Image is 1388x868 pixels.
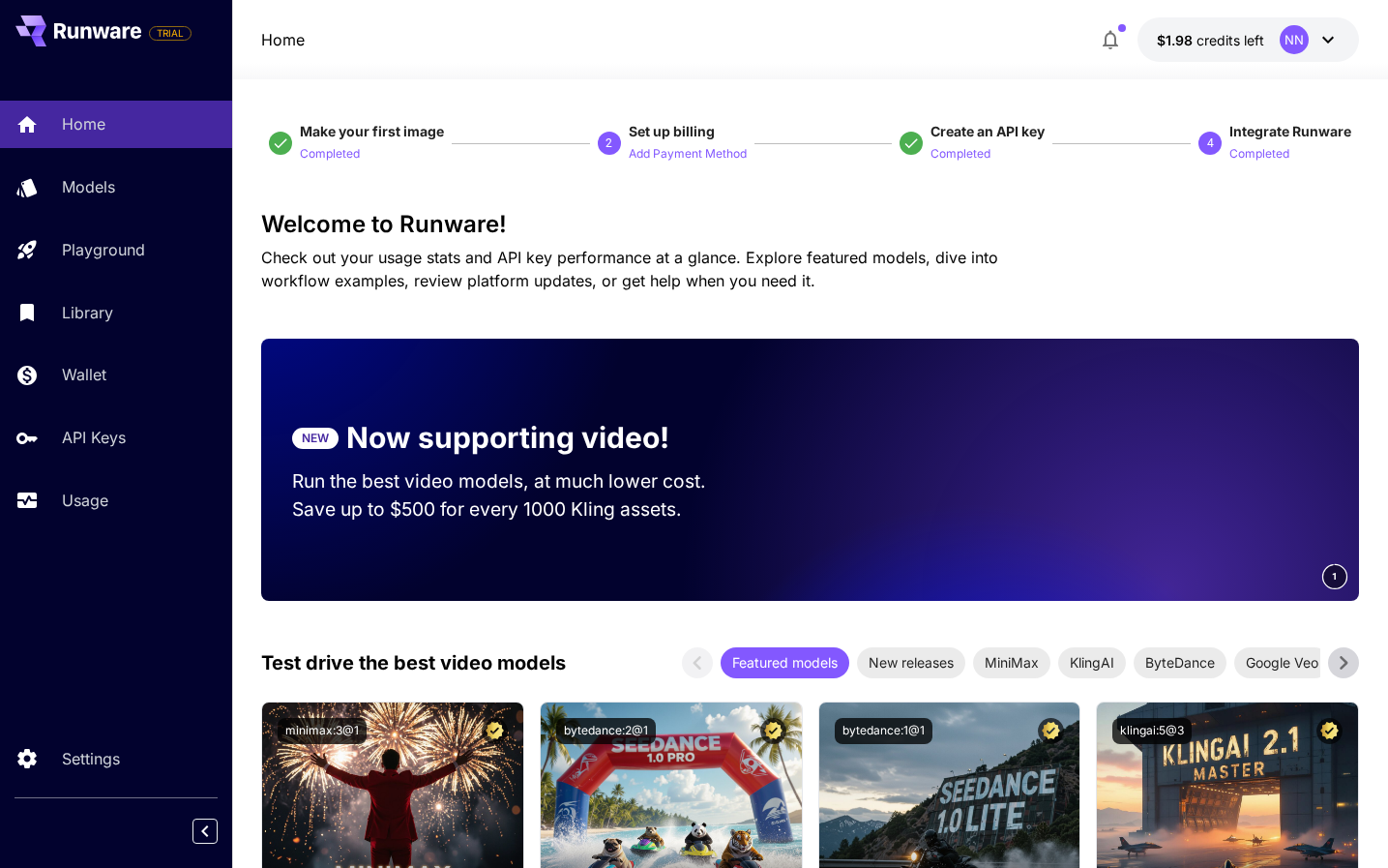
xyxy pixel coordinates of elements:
[857,652,965,673] span: New releases
[973,652,1050,673] span: MiniMax
[1207,135,1214,152] p: 4
[261,211,1359,238] h3: Welcome to Runware!
[1058,652,1126,673] span: KlingAI
[300,141,360,165] button: Completed
[1038,718,1064,744] button: Certified Model – Vetted for best performance and includes a commercial license.
[62,489,108,512] p: Usage
[1157,32,1196,48] span: $1.98
[1234,652,1330,673] span: Google Veo
[149,21,192,45] span: Add your payment card to enable full platform functionality.
[261,28,305,51] nav: breadcrumb
[150,26,191,41] span: TRIAL
[261,248,998,290] span: Check out your usage stats and API key performance at a glance. Explore featured models, dive int...
[346,416,669,460] p: Now supporting video!
[292,495,743,524] p: Save up to $500 for every 1000 Kling assets.
[62,175,115,198] p: Models
[1058,647,1126,678] div: KlingAI
[1112,718,1192,744] button: klingai:5@3
[835,718,932,744] button: bytedance:1@1
[62,426,126,449] p: API Keys
[207,814,232,849] div: Collapse sidebar
[1234,647,1330,678] div: Google Veo
[62,363,106,386] p: Wallet
[1134,652,1226,673] span: ByteDance
[973,647,1050,678] div: MiniMax
[62,112,105,135] p: Home
[721,647,849,678] div: Featured models
[62,747,120,770] p: Settings
[300,145,360,164] p: Completed
[556,718,656,744] button: bytedance:2@1
[1332,569,1338,584] span: 1
[629,123,715,139] span: Set up billing
[1137,17,1359,62] button: $1.9779NN
[605,135,612,152] p: 2
[1280,25,1309,54] div: NN
[857,647,965,678] div: New releases
[1229,141,1289,165] button: Completed
[278,718,367,744] button: minimax:3@1
[261,648,566,677] p: Test drive the best video models
[629,145,747,164] p: Add Payment Method
[760,718,786,744] button: Certified Model – Vetted for best performance and includes a commercial license.
[482,718,508,744] button: Certified Model – Vetted for best performance and includes a commercial license.
[300,123,444,139] span: Make your first image
[629,141,747,165] button: Add Payment Method
[1134,647,1226,678] div: ByteDance
[1157,30,1264,50] div: $1.9779
[930,123,1045,139] span: Create an API key
[302,430,329,447] p: NEW
[1316,718,1343,744] button: Certified Model – Vetted for best performance and includes a commercial license.
[261,28,305,51] a: Home
[62,238,145,261] p: Playground
[62,301,113,324] p: Library
[1229,123,1351,139] span: Integrate Runware
[930,145,990,164] p: Completed
[930,141,990,165] button: Completed
[292,467,743,495] p: Run the best video models, at much lower cost.
[192,819,218,844] button: Collapse sidebar
[721,652,849,673] span: Featured models
[1229,145,1289,164] p: Completed
[1196,32,1264,48] span: credits left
